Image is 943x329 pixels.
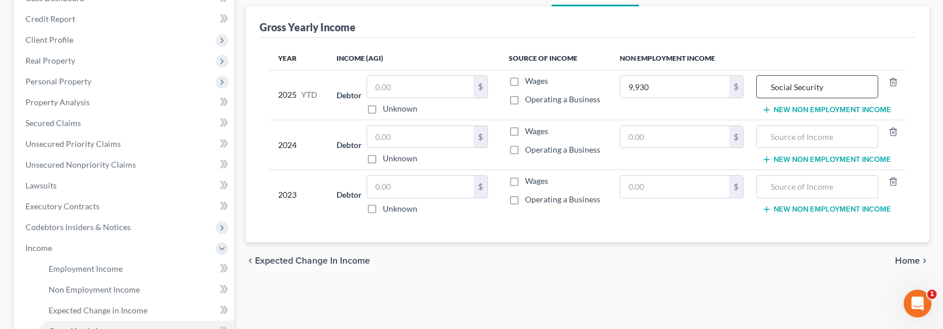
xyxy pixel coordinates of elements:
span: Codebtors Insiders & Notices [25,222,131,232]
iframe: Intercom live chat [904,290,931,317]
a: Executory Contracts [16,196,234,217]
span: Non Employment Income [49,284,140,294]
div: $ [474,126,487,148]
button: New Non Employment Income [762,105,891,114]
span: Operating a Business [525,145,600,154]
span: Wages [525,76,548,86]
button: New Non Employment Income [762,205,891,214]
span: Unsecured Priority Claims [25,139,121,149]
button: Home chevron_right [895,256,929,265]
span: Home [895,256,920,265]
span: Unsecured Nonpriority Claims [25,160,136,169]
div: $ [729,76,743,98]
span: Expected Change in Income [49,305,147,315]
span: Income [25,243,52,253]
input: 0.00 [620,126,728,148]
a: Employment Income [39,258,234,279]
span: Lawsuits [25,180,57,190]
input: 0.00 [367,126,474,148]
input: 0.00 [620,76,728,98]
label: Unknown [383,153,417,164]
a: Non Employment Income [39,279,234,300]
span: Credit Report [25,14,75,24]
a: Unsecured Priority Claims [16,134,234,154]
div: 2023 [278,175,318,215]
span: Client Profile [25,35,73,45]
div: Gross Yearly Income [260,20,356,34]
a: Credit Report [16,9,234,29]
div: $ [729,176,743,198]
a: Unsecured Nonpriority Claims [16,154,234,175]
i: chevron_right [920,256,929,265]
span: Operating a Business [525,94,600,104]
a: Lawsuits [16,175,234,196]
span: Property Analysis [25,97,90,107]
div: 2024 [278,125,318,165]
span: Employment Income [49,264,123,273]
i: chevron_left [246,256,255,265]
span: Wages [525,126,548,136]
span: Wages [525,176,548,186]
span: 1 [927,290,937,299]
div: $ [474,176,487,198]
th: Income (AGI) [327,47,500,70]
th: Source of Income [500,47,611,70]
label: Debtor [336,188,362,201]
div: $ [474,76,487,98]
span: Operating a Business [525,194,600,204]
input: Source of Income [763,126,872,148]
span: Executory Contracts [25,201,99,211]
span: Expected Change in Income [255,256,370,265]
button: New Non Employment Income [762,155,891,164]
span: Personal Property [25,76,91,86]
span: Secured Claims [25,118,81,128]
input: 0.00 [367,176,474,198]
input: 0.00 [367,76,474,98]
div: $ [729,126,743,148]
button: chevron_left Expected Change in Income [246,256,370,265]
label: Unknown [383,103,417,114]
a: Property Analysis [16,92,234,113]
th: Non Employment Income [611,47,906,70]
th: Year [269,47,327,70]
span: YTD [301,89,317,101]
input: Source of Income [763,76,872,98]
a: Secured Claims [16,113,234,134]
label: Debtor [336,139,362,151]
a: Expected Change in Income [39,300,234,321]
label: Debtor [336,89,362,101]
label: Unknown [383,203,417,215]
input: 0.00 [620,176,728,198]
span: Real Property [25,56,75,65]
div: 2025 [278,75,318,114]
input: Source of Income [763,176,872,198]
